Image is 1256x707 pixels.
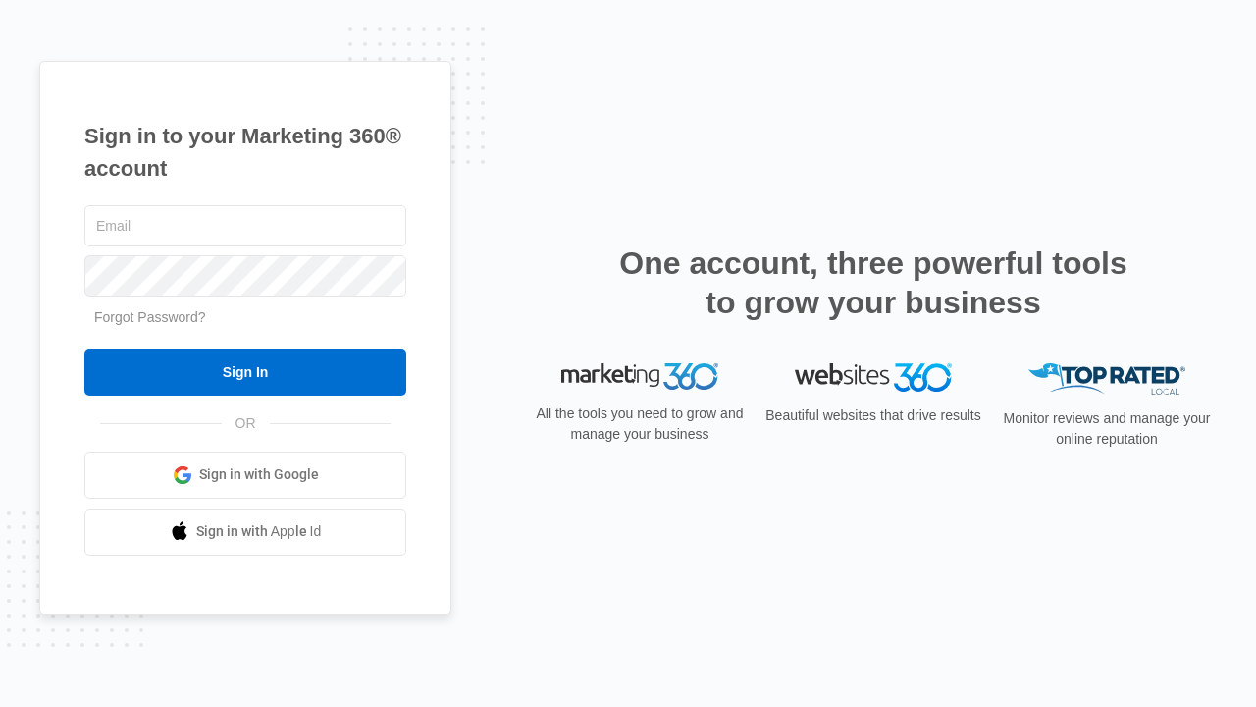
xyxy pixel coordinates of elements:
[84,205,406,246] input: Email
[84,509,406,556] a: Sign in with Apple Id
[84,349,406,396] input: Sign In
[613,244,1133,322] h2: One account, three powerful tools to grow your business
[84,120,406,185] h1: Sign in to your Marketing 360® account
[561,363,718,391] img: Marketing 360
[94,309,206,325] a: Forgot Password?
[997,408,1217,450] p: Monitor reviews and manage your online reputation
[222,413,270,434] span: OR
[763,406,983,426] p: Beautiful websites that drive results
[530,404,750,445] p: All the tools you need to grow and manage your business
[1028,363,1185,396] img: Top Rated Local
[196,521,322,542] span: Sign in with Apple Id
[199,464,319,485] span: Sign in with Google
[795,363,952,392] img: Websites 360
[84,452,406,499] a: Sign in with Google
